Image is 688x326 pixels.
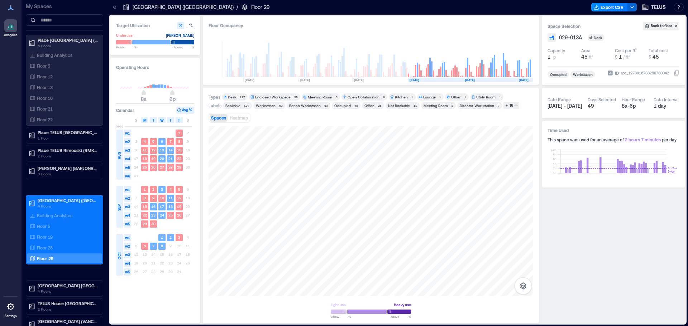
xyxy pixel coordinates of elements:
[654,97,679,102] div: Data Interval
[331,315,351,319] span: Below %
[651,4,666,11] span: TELUS
[4,33,18,37] p: Analytics
[160,213,164,217] text: 24
[438,95,442,99] div: 1
[160,148,164,152] text: 13
[37,74,53,79] p: Floor 12
[169,139,172,143] text: 7
[38,283,98,288] p: [GEOGRAPHIC_DATA] [GEOGRAPHIC_DATA]-4519 (BNBYBCDW)
[588,97,616,102] div: Days Selected
[498,95,502,99] div: 1
[2,17,20,39] a: Analytics
[143,165,147,169] text: 25
[178,187,180,191] text: 5
[553,54,556,60] span: p
[588,102,616,110] div: 49
[424,103,448,108] div: Meeting Room
[245,78,254,82] text: [DATE]
[124,212,131,219] span: w4
[615,48,637,53] div: Cost per ft²
[2,298,19,320] a: Settings
[503,102,519,109] button: 16
[26,3,103,10] p: My Spaces
[38,37,98,43] p: Place [GEOGRAPHIC_DATA] (MTRLPQGL)
[451,94,461,99] div: Other
[465,78,475,82] text: [DATE]
[144,187,146,191] text: 1
[177,204,181,209] text: 19
[124,155,131,162] span: w4
[553,171,556,175] tspan: 0h
[151,213,156,217] text: 23
[168,204,173,209] text: 18
[169,235,172,239] text: 2
[152,244,154,248] text: 7
[116,152,122,159] span: AUG
[412,103,418,108] div: 11
[160,156,164,161] text: 20
[38,288,98,294] p: 4 Floors
[377,103,383,108] div: 21
[256,103,276,108] div: Workstation
[395,94,408,99] div: Kitchen
[124,268,131,276] span: w5
[124,130,131,137] span: w1
[649,54,651,59] span: $
[640,1,668,13] button: TELUS
[116,252,122,259] span: OCT
[410,95,414,99] div: 1
[625,137,661,142] span: 2 hours 7 minutes
[619,54,622,60] span: 1
[553,166,556,170] tspan: 2h
[144,196,146,200] text: 8
[38,130,98,135] p: Place TELUS [GEOGRAPHIC_DATA] (QUBCPQXG)
[209,94,220,100] div: Types
[135,117,137,123] span: S
[116,124,123,128] span: 2025
[169,96,176,102] span: 6p
[38,147,98,153] p: Place TELUS Rimouski (RMKIPQQT)
[177,213,181,217] text: 26
[166,32,194,39] div: [PERSON_NAME]
[38,43,98,49] p: 6 Floors
[124,260,131,267] span: w4
[174,45,194,49] span: Above %
[38,135,98,141] p: 1 Floor
[143,156,147,161] text: 18
[364,103,374,108] div: Office
[178,131,180,135] text: 1
[300,78,310,82] text: [DATE]
[124,243,131,250] span: w2
[37,84,53,90] p: Floor 13
[37,106,53,112] p: Floor 21
[143,204,147,209] text: 15
[38,301,98,306] p: TELUS House [GEOGRAPHIC_DATA] (OTWCONAL)
[5,314,17,318] p: Settings
[581,48,591,53] div: Area
[187,117,189,123] span: S
[124,220,131,228] span: w5
[160,165,164,169] text: 27
[423,94,436,99] div: Lounge
[622,102,648,110] div: 8a - 6p
[178,117,180,123] span: F
[410,78,419,82] text: [DATE]
[388,103,410,108] div: Not Bookable
[348,94,379,99] div: Open Collaboration
[649,48,668,53] div: Total cost
[293,95,299,99] div: 30
[38,153,98,159] p: 2 Floors
[674,70,679,76] button: IDspc_1273016783258780042
[278,103,284,108] div: 63
[141,96,147,102] span: 8a
[382,95,386,99] div: 6
[243,103,250,108] div: 107
[354,78,364,82] text: [DATE]
[160,204,164,209] text: 17
[152,196,154,200] text: 9
[37,95,53,101] p: Floor 16
[238,95,246,99] div: 117
[168,148,173,152] text: 14
[251,4,270,11] p: Floor 29
[124,251,131,258] span: w3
